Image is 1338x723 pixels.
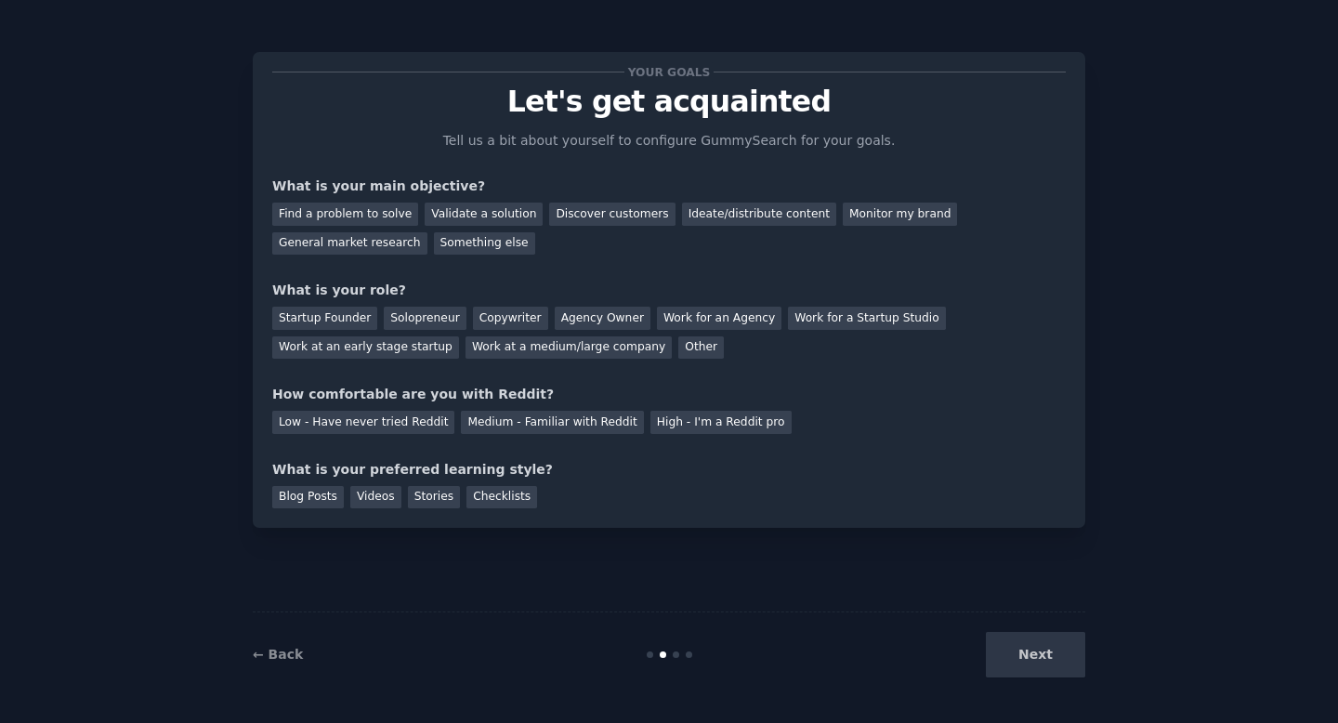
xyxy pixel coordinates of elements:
div: Validate a solution [425,203,543,226]
div: How comfortable are you with Reddit? [272,385,1066,404]
a: ← Back [253,647,303,662]
div: Blog Posts [272,486,344,509]
div: Videos [350,486,401,509]
div: Copywriter [473,307,548,330]
div: Checklists [466,486,537,509]
div: General market research [272,232,427,256]
div: Stories [408,486,460,509]
p: Tell us a bit about yourself to configure GummySearch for your goals. [435,131,903,151]
div: Startup Founder [272,307,377,330]
div: Ideate/distribute content [682,203,836,226]
div: What is your role? [272,281,1066,300]
div: High - I'm a Reddit pro [650,411,792,434]
div: Other [678,336,724,360]
div: Work at a medium/large company [466,336,672,360]
div: Discover customers [549,203,675,226]
div: Low - Have never tried Reddit [272,411,454,434]
div: What is your preferred learning style? [272,460,1066,480]
div: Solopreneur [384,307,466,330]
div: Something else [434,232,535,256]
div: Work for an Agency [657,307,781,330]
span: Your goals [624,62,714,82]
div: What is your main objective? [272,177,1066,196]
div: Medium - Familiar with Reddit [461,411,643,434]
p: Let's get acquainted [272,85,1066,118]
div: Find a problem to solve [272,203,418,226]
div: Work at an early stage startup [272,336,459,360]
div: Monitor my brand [843,203,957,226]
div: Agency Owner [555,307,650,330]
div: Work for a Startup Studio [788,307,945,330]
